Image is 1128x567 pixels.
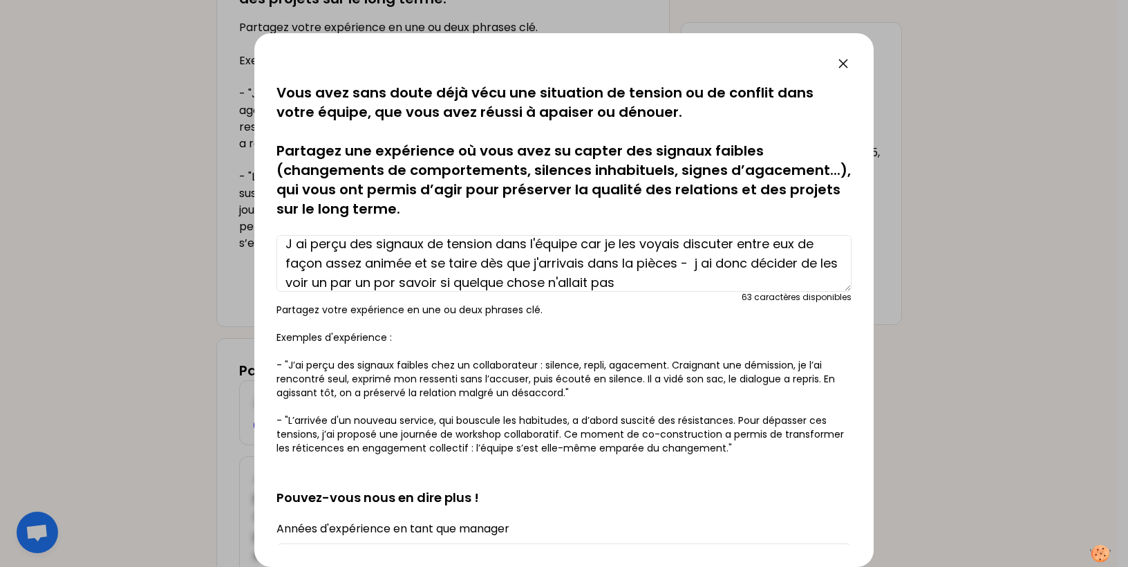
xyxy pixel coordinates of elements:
[276,466,852,508] h2: Pouvez-vous nous en dire plus !
[276,83,852,219] p: Vous avez sans doute déjà vécu une situation de tension ou de conflit dans votre équipe, que vous...
[742,292,852,303] div: 63 caractères disponibles
[276,303,852,455] p: Partagez votre expérience en une ou deux phrases clé. Exemples d'expérience : - "J’ai perçu des s...
[276,521,509,537] label: Années d'expérience en tant que manager
[276,235,852,292] textarea: J ai perçu des signaux de tension dans l'équipe car je les voyais discuter entre eux de façon ass...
